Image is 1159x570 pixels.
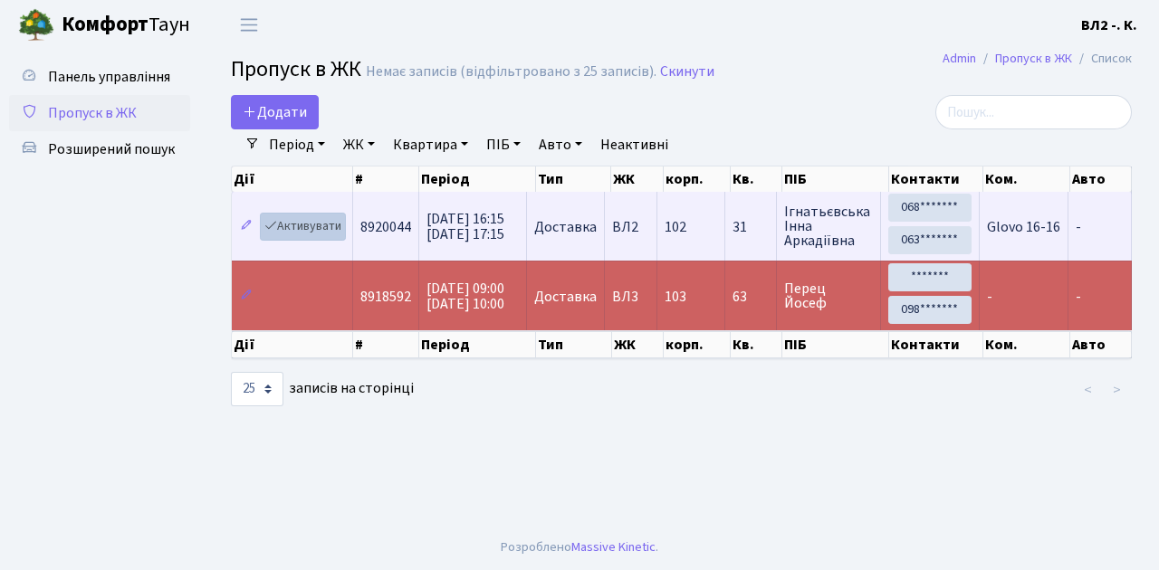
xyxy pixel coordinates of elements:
select: записів на сторінці [231,372,283,406]
th: Період [419,166,536,192]
span: Пропуск в ЖК [231,53,361,85]
div: Немає записів (відфільтровано з 25 записів). [366,63,656,81]
li: Список [1072,49,1132,69]
span: Доставка [534,220,597,234]
th: Дії [232,331,353,358]
span: 102 [665,217,686,237]
a: Квартира [386,129,475,160]
span: 31 [733,220,769,234]
th: # [353,331,419,358]
th: ЖК [611,166,663,192]
span: Таун [62,10,190,41]
th: Тип [536,331,611,358]
input: Пошук... [935,95,1132,129]
a: Пропуск в ЖК [9,95,190,131]
span: 8920044 [360,217,411,237]
a: Пропуск в ЖК [995,49,1072,68]
th: ПІБ [782,166,889,192]
th: Контакти [889,331,983,358]
span: Glovo 16-16 [987,217,1060,237]
div: Розроблено . [501,537,658,557]
nav: breadcrumb [915,40,1159,78]
a: Massive Kinetic [571,537,656,556]
span: Панель управління [48,67,170,87]
span: Ігнатьєвська Інна Аркадіївна [784,204,873,248]
span: Додати [243,102,307,122]
span: ВЛ3 [612,290,648,304]
th: Авто [1070,166,1132,192]
a: ПІБ [479,129,528,160]
span: 63 [733,290,769,304]
span: 8918592 [360,287,411,307]
a: Admin [943,49,976,68]
span: 103 [665,287,686,307]
th: Контакти [889,166,983,192]
a: Скинути [660,63,714,81]
th: Кв. [731,331,782,358]
th: корп. [664,166,731,192]
span: ВЛ2 [612,220,648,234]
th: Ком. [983,331,1071,358]
th: Ком. [983,166,1071,192]
th: # [353,166,419,192]
span: Розширений пошук [48,139,175,159]
span: Перец Йосеф [784,281,873,310]
a: Активувати [260,213,346,241]
a: Панель управління [9,59,190,95]
th: Авто [1070,331,1132,358]
span: [DATE] 09:00 [DATE] 10:00 [426,279,504,314]
span: Пропуск в ЖК [48,103,137,123]
th: ЖК [612,331,665,358]
span: Доставка [534,290,597,304]
th: Період [419,331,536,358]
a: Авто [532,129,589,160]
span: - [1076,287,1081,307]
a: ВЛ2 -. К. [1081,14,1137,36]
span: - [987,287,992,307]
th: Кв. [731,166,782,192]
b: ВЛ2 -. К. [1081,15,1137,35]
th: Дії [232,166,353,192]
b: Комфорт [62,10,148,39]
button: Переключити навігацію [226,10,272,40]
th: ПІБ [782,331,889,358]
a: Розширений пошук [9,131,190,167]
label: записів на сторінці [231,372,414,406]
img: logo.png [18,7,54,43]
span: [DATE] 16:15 [DATE] 17:15 [426,209,504,244]
a: Період [262,129,332,160]
th: корп. [664,331,731,358]
a: Додати [231,95,319,129]
a: ЖК [336,129,382,160]
a: Неактивні [593,129,675,160]
span: - [1076,217,1081,237]
th: Тип [536,166,611,192]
